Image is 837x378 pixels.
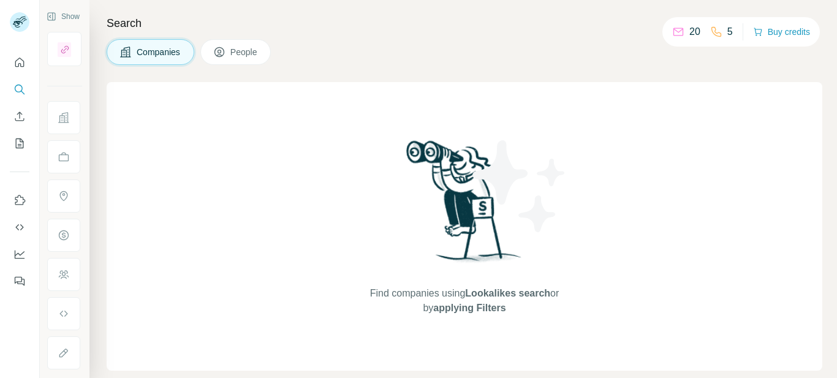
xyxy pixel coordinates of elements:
button: Use Surfe API [10,216,29,238]
button: Use Surfe on LinkedIn [10,189,29,211]
p: 5 [727,25,733,39]
span: People [230,46,259,58]
h4: Search [107,15,822,32]
img: Surfe Illustration - Stars [464,131,575,241]
p: 20 [689,25,700,39]
button: Quick start [10,51,29,74]
span: Lookalikes search [465,288,550,298]
span: Find companies using or by [366,286,562,316]
button: Feedback [10,270,29,292]
button: Dashboard [10,243,29,265]
span: Companies [137,46,181,58]
button: Buy credits [753,23,810,40]
button: Show [38,7,88,26]
button: Enrich CSV [10,105,29,127]
button: My lists [10,132,29,154]
span: applying Filters [433,303,506,313]
img: Surfe Illustration - Woman searching with binoculars [401,137,528,274]
button: Search [10,78,29,100]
